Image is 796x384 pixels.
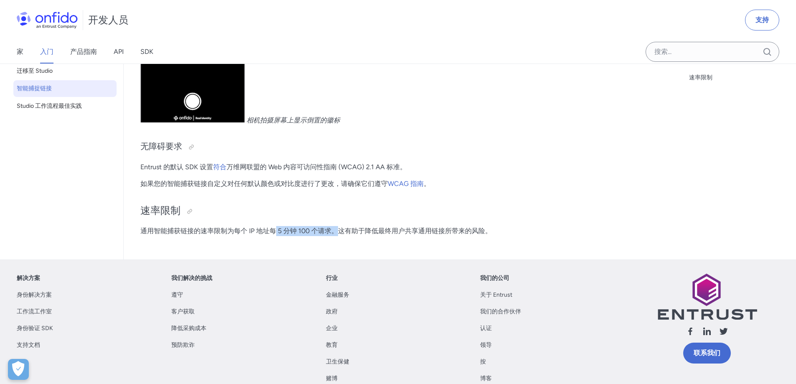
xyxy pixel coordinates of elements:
a: 符合 [213,163,226,171]
font: 速率限制 [140,204,181,216]
img: Entrust 徽标 [657,273,757,320]
a: 预防欺诈 [171,340,195,350]
font: 如果您的智能捕获链接自定义对任何默认颜色或对比度进行了更改，请确保它们遵守 [140,180,388,188]
a: 迁移至 Studio [13,63,117,79]
font: 关于 Entrust [480,291,512,298]
font: 认证 [480,325,492,332]
font: Studio 工作流程最佳实践 [17,102,82,109]
font: 万维网联盟的 Web 内容可访问性指南 (WCAG) 2.1 AA 标准。 [226,163,407,171]
a: 身份解决方案 [17,290,52,300]
font: 通用智能捕获链接的速率限制为每个 IP 地址每 5 分钟 100 个请求。这有助于降低最终用户共享通用链接所带来的风险。 [140,227,492,235]
svg: 关注我们 X (Twitter) [719,326,729,336]
a: 金融服务 [326,290,349,300]
a: 教育 [326,340,338,350]
a: 入门 [40,40,53,64]
a: WCAG 指南 [388,180,424,188]
a: 降低采购成本 [171,323,206,333]
a: 我们解决的挑战 [171,273,212,283]
font: 我们解决的挑战 [171,275,212,282]
font: 。 [424,180,430,188]
svg: 关注我们 LinkedIn [702,326,712,336]
font: API [114,48,124,56]
svg: 关注我们的脸书 [685,326,695,336]
a: 家 [17,40,23,64]
a: 速率限制 [689,73,789,83]
font: 支持 [755,16,769,24]
a: 卫生保健 [326,357,349,367]
a: API [114,40,124,64]
font: 开发人员 [88,14,128,26]
font: SDK [140,48,153,56]
a: 关注我们 X (Twitter) [719,326,729,339]
font: 工作流工作室 [17,308,52,315]
font: Entrust 的默认 SDK 设置 [140,163,213,171]
a: 按 [480,357,486,367]
img: Onfido 标志 [17,12,78,28]
a: 关于 Entrust [480,290,512,300]
font: 我们的公司 [480,275,509,282]
font: 博客 [480,375,492,382]
a: 我们的公司 [480,273,509,283]
a: 行业 [326,273,338,283]
font: 政府 [326,308,338,315]
a: 赌博 [326,374,338,384]
font: 领导 [480,341,492,348]
a: 客户获取 [171,307,195,317]
a: 博客 [480,374,492,384]
font: 家 [17,48,23,56]
font: 无障碍要求 [140,141,182,151]
a: 政府 [326,307,338,317]
font: 速率限制 [689,74,712,81]
a: 支持 [745,10,779,31]
a: 工作流工作室 [17,307,52,317]
a: 联系我们 [683,343,731,364]
font: 降低采购成本 [171,325,206,332]
font: 卫生保健 [326,358,349,365]
font: 预防欺诈 [171,341,195,348]
a: 我们的合作伙伴 [480,307,521,317]
font: 身份验证 SDK [17,325,53,332]
font: 客户获取 [171,308,195,315]
a: 关注我们的脸书 [685,326,695,339]
a: 解决方案 [17,273,40,283]
div: Cookie偏好设置 [8,359,29,380]
font: 企业 [326,325,338,332]
font: 产品指南 [70,48,97,56]
font: 我们的合作伙伴 [480,308,521,315]
font: 金融服务 [326,291,349,298]
a: 认证 [480,323,492,333]
a: 产品指南 [70,40,97,64]
font: 遵守 [171,291,183,298]
font: 行业 [326,275,338,282]
button: 打开偏好设置 [8,359,29,380]
a: 支持文档 [17,340,40,350]
font: 智能捕捉链接 [17,85,52,92]
font: 联系我们 [694,349,720,357]
a: 领导 [480,340,492,350]
input: Onfido 搜索输入字段 [646,42,779,62]
font: 迁移至 Studio [17,67,53,74]
font: 按 [480,358,486,365]
font: 解决方案 [17,275,40,282]
a: SDK [140,40,153,64]
a: 身份验证 SDK [17,323,53,333]
a: 关注我们 LinkedIn [702,326,712,339]
font: 身份解决方案 [17,291,52,298]
font: 支持文档 [17,341,40,348]
a: 智能捕捉链接 [13,80,117,97]
font: 赌博 [326,375,338,382]
a: 遵守 [171,290,183,300]
font: 教育 [326,341,338,348]
font: 相机拍摄屏幕上显示倒置的徽标 [247,116,340,124]
a: Studio 工作流程最佳实践 [13,98,117,114]
font: 入门 [40,48,53,56]
a: 企业 [326,323,338,333]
